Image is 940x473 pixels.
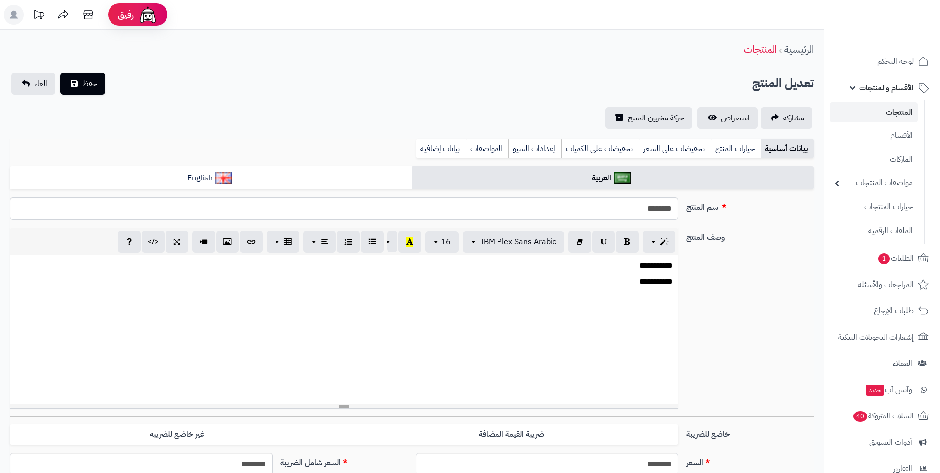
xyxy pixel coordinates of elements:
span: 16 [441,236,451,248]
span: الطلبات [877,251,914,265]
span: الغاء [34,78,47,90]
label: ضريبة القيمة المضافة [344,424,678,445]
a: السلات المتروكة40 [830,404,934,428]
a: الغاء [11,73,55,95]
span: العملاء [893,356,912,370]
a: خيارات المنتجات [830,196,918,218]
button: 16 [425,231,459,253]
h2: تعديل المنتج [752,73,814,94]
a: وآتس آبجديد [830,378,934,402]
a: المواصفات [466,139,508,159]
label: السعر شامل الضريبة [276,453,412,469]
a: بيانات إضافية [416,139,466,159]
a: العملاء [830,352,934,375]
span: 40 [853,411,867,422]
a: بيانات أساسية [761,139,814,159]
span: لوحة التحكم [877,55,914,68]
span: حركة مخزون المنتج [628,112,684,124]
button: حفظ [60,73,105,95]
span: رفيق [118,9,134,21]
span: وآتس آب [865,383,912,397]
span: طلبات الإرجاع [874,304,914,318]
img: العربية [614,172,631,184]
span: إشعارات التحويلات البنكية [838,330,914,344]
span: استعراض [721,112,750,124]
label: اسم المنتج [682,197,818,213]
a: أدوات التسويق [830,430,934,454]
span: جديد [866,385,884,396]
span: مشاركه [783,112,804,124]
a: الأقسام [830,125,918,146]
a: الملفات الرقمية [830,220,918,241]
a: حركة مخزون المنتج [605,107,692,129]
a: استعراض [697,107,758,129]
label: خاضع للضريبة [682,424,818,440]
a: إعدادات السيو [508,139,561,159]
a: المنتجات [744,42,776,57]
label: غير خاضع للضريبه [10,424,344,445]
span: الأقسام والمنتجات [859,81,914,95]
span: 1 [878,253,890,264]
label: السعر [682,453,818,469]
span: IBM Plex Sans Arabic [481,236,556,248]
span: أدوات التسويق [869,435,912,449]
a: تخفيضات على السعر [639,139,711,159]
span: السلات المتروكة [852,409,914,423]
a: تحديثات المنصة [26,5,51,27]
img: English [215,172,232,184]
a: المنتجات [830,102,918,122]
a: مواصفات المنتجات [830,173,918,194]
a: الطلبات1 [830,246,934,270]
a: المراجعات والأسئلة [830,273,934,296]
a: مشاركه [761,107,812,129]
img: ai-face.png [138,5,158,25]
a: تخفيضات على الكميات [561,139,639,159]
label: وصف المنتج [682,228,818,243]
a: العربية [412,166,814,190]
a: English [10,166,412,190]
a: طلبات الإرجاع [830,299,934,323]
a: لوحة التحكم [830,50,934,73]
button: IBM Plex Sans Arabic [463,231,564,253]
a: خيارات المنتج [711,139,761,159]
span: المراجعات والأسئلة [858,278,914,292]
a: إشعارات التحويلات البنكية [830,325,934,349]
a: الرئيسية [784,42,814,57]
a: الماركات [830,149,918,170]
span: حفظ [82,78,97,90]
